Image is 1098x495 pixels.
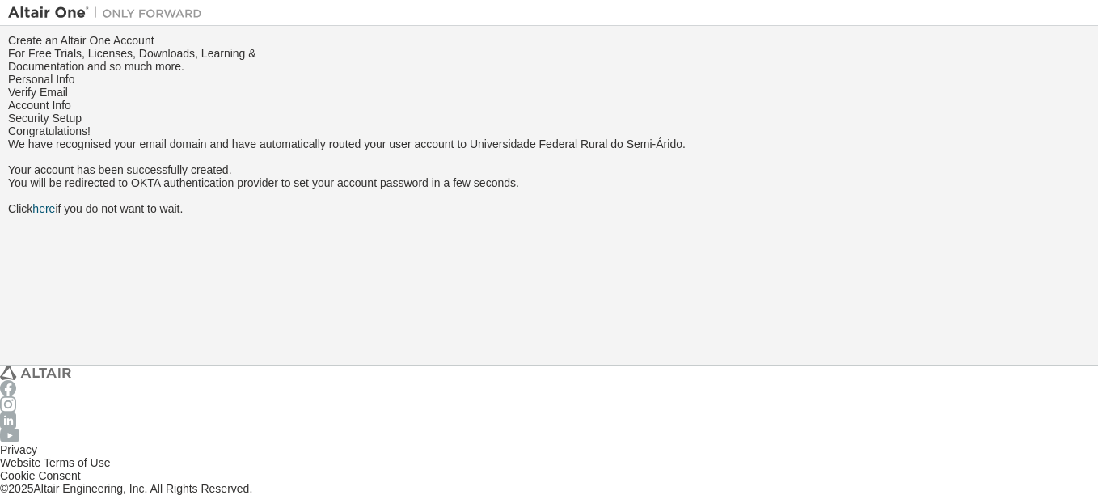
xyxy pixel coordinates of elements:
[8,47,1090,73] div: For Free Trials, Licenses, Downloads, Learning & Documentation and so much more.
[32,202,55,215] a: here
[8,163,1090,176] div: Your account has been successfully created.
[8,112,1090,125] div: Security Setup
[8,176,1090,189] div: You will be redirected to OKTA authentication provider to set your account password in a few seco...
[8,5,210,21] img: Altair One
[8,34,1090,47] div: Create an Altair One Account
[8,86,1090,99] div: Verify Email
[8,73,1090,86] div: Personal Info
[8,137,1090,215] div: We have recognised your email domain and have automatically routed your user account to Click if ...
[470,137,686,150] span: Universidade Federal Rural do Semi-Árido .
[8,99,1090,112] div: Account Info
[8,125,1090,137] div: Congratulations!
